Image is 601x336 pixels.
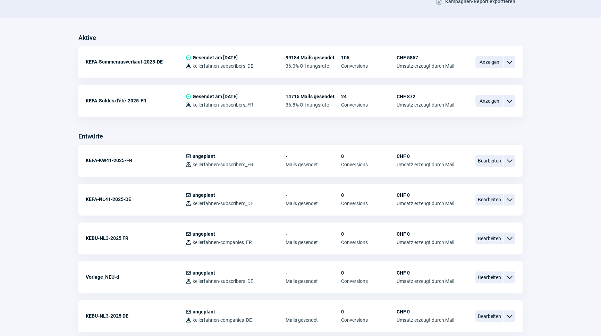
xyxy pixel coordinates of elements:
span: kellerfahnen-subscribers_DE [193,63,253,69]
span: ungeplant [193,153,215,159]
span: CHF 872 [397,94,454,99]
h3: Entwürfe [78,131,103,142]
span: Gesendet am [DATE] [193,94,238,99]
span: ungeplant [193,270,215,276]
span: 36.0% Öffnungsrate [286,63,341,69]
span: Conversions [341,240,397,245]
div: Vorlage_NEU-d [86,270,186,284]
span: CHF 0 [397,231,454,237]
span: CHF 5857 [397,55,454,60]
span: Umsatz erzeugt durch Mail [397,317,454,323]
span: Mails gesendet [286,278,341,284]
span: Umsatz erzeugt durch Mail [397,278,454,284]
span: kellerfahnen-subscribers_FR [193,102,253,108]
span: kellerfahnen-companies_DE [193,317,252,323]
span: 0 [341,231,397,237]
div: KEBU-NL3-2025 DE [86,309,186,323]
span: Bearbeiten [475,194,503,205]
span: Conversions [341,278,397,284]
div: KEFA-Soldes d'été-2025-FR [86,94,186,108]
div: KEFA-NL41-2025-DE [86,192,186,206]
span: kellerfahnen-subscribers_DE [193,201,253,206]
span: 0 [341,270,397,276]
span: 14715 Mails gesendet [286,94,341,99]
span: - [286,270,341,276]
span: Umsatz erzeugt durch Mail [397,240,454,245]
span: 0 [341,192,397,198]
span: 105 [341,55,397,60]
span: Mails gesendet [286,240,341,245]
span: Mails gesendet [286,201,341,206]
span: Anzeigen [475,56,503,68]
span: Bearbeiten [475,233,503,244]
span: ungeplant [193,309,215,314]
span: Bearbeiten [475,310,503,322]
span: CHF 0 [397,270,454,276]
div: KEFA-KW41-2025-FR [86,153,186,167]
span: Conversions [341,102,397,108]
span: - [286,231,341,237]
h3: Aktive [78,32,96,43]
span: kellerfahnen-companies_FR [193,240,252,245]
span: Umsatz erzeugt durch Mail [397,162,454,167]
span: 36.8% Öffnungsrate [286,102,341,108]
span: kellerfahnen-subscribers_FR [193,162,253,167]
span: kellerfahnen-subscribers_DE [193,278,253,284]
span: Mails gesendet [286,162,341,167]
span: Umsatz erzeugt durch Mail [397,201,454,206]
div: KEBU-NL3-2025 FR [86,231,186,245]
span: Conversions [341,162,397,167]
span: Umsatz erzeugt durch Mail [397,63,454,69]
span: 99184 Mails gesendet [286,55,341,60]
div: KEFA-Sommerausverkauf-2025-DE [86,55,186,69]
span: CHF 0 [397,309,454,314]
span: Conversions [341,201,397,206]
span: Conversions [341,63,397,69]
span: Anzeigen [475,95,503,107]
span: Bearbeiten [475,155,503,167]
span: Gesendet am [DATE] [193,55,238,60]
span: CHF 0 [397,153,454,159]
span: Umsatz erzeugt durch Mail [397,102,454,108]
span: ungeplant [193,192,215,198]
span: - [286,309,341,314]
span: Mails gesendet [286,317,341,323]
span: - [286,153,341,159]
span: CHF 0 [397,192,454,198]
span: 24 [341,94,397,99]
span: ungeplant [193,231,215,237]
span: Conversions [341,317,397,323]
span: 0 [341,153,397,159]
span: - [286,192,341,198]
span: Bearbeiten [475,271,503,283]
span: 0 [341,309,397,314]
